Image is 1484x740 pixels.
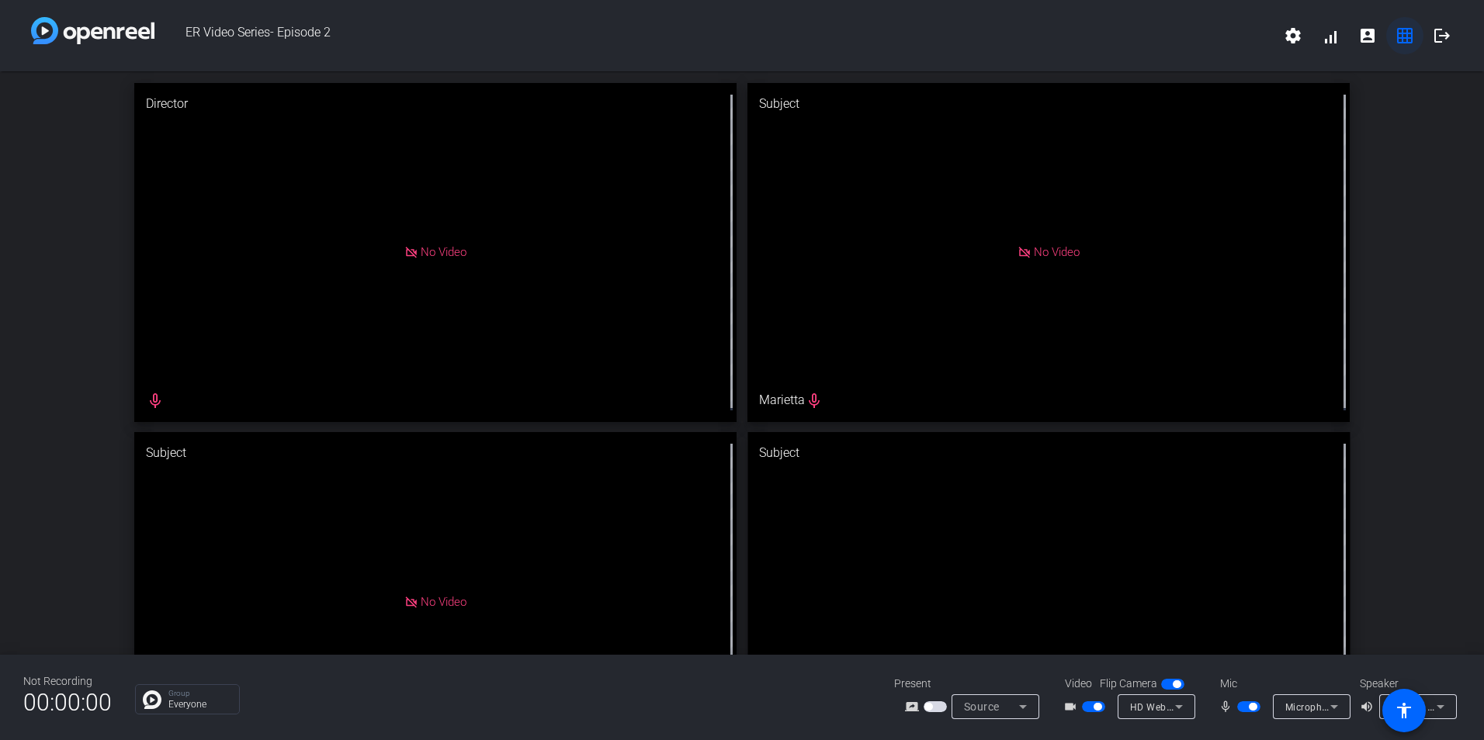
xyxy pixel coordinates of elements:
[964,700,1000,713] span: Source
[1395,701,1413,720] mat-icon: accessibility
[1100,676,1157,692] span: Flip Camera
[1034,245,1080,259] span: No Video
[1312,17,1349,54] button: signal_cellular_alt
[1065,676,1092,692] span: Video
[1360,676,1453,692] div: Speaker
[31,17,154,44] img: white-gradient.svg
[1205,676,1360,692] div: Mic
[154,17,1274,54] span: ER Video Series- Episode 2
[1284,26,1302,45] mat-icon: settings
[1360,697,1378,716] mat-icon: volume_up
[23,673,112,690] div: Not Recording
[1063,697,1082,716] mat-icon: videocam_outline
[1130,700,1299,713] span: HD Webcam eMeet C960 (328f:006d)
[421,245,466,259] span: No Video
[747,432,1350,474] div: Subject
[168,690,231,697] p: Group
[905,697,924,716] mat-icon: screen_share_outline
[134,432,737,474] div: Subject
[143,690,161,709] img: Chat Icon
[421,595,466,609] span: No Video
[894,676,1049,692] div: Present
[1219,697,1237,716] mat-icon: mic_none
[1396,26,1414,45] mat-icon: grid_on
[1433,26,1451,45] mat-icon: logout
[1285,700,1451,713] span: Microphone Array (Realtek(R) Audio)
[134,83,737,125] div: Director
[23,683,112,721] span: 00:00:00
[747,83,1350,125] div: Subject
[1358,26,1377,45] mat-icon: account_box
[168,700,231,709] p: Everyone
